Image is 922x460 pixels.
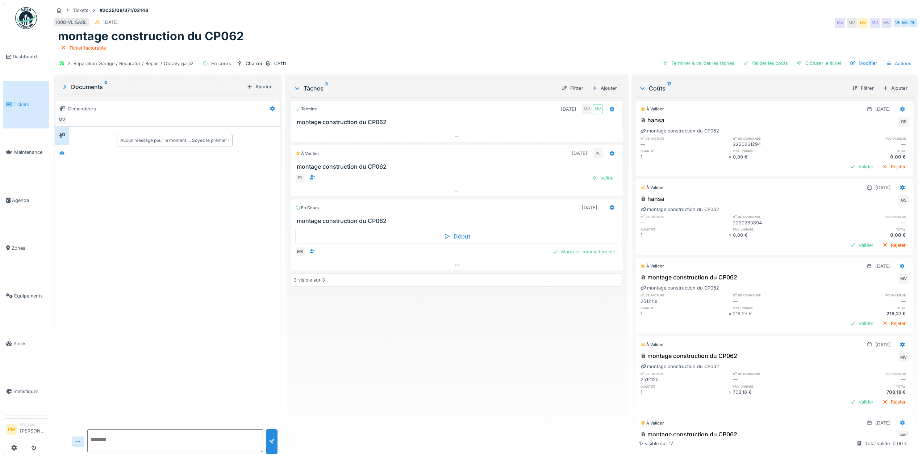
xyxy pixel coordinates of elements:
div: montage construction du CP062 [641,206,719,213]
div: 2220261294 [733,141,821,148]
div: Modifier [847,58,880,68]
div: 1 [641,389,728,396]
div: Ticket facturable [69,45,106,51]
div: 219,27 € [821,310,909,317]
h6: n° de facture [641,136,728,141]
div: MV [898,274,909,284]
div: 0,00 € [733,153,821,160]
a: Stock [3,320,49,367]
a: Équipements [3,272,49,320]
sup: 3 [325,84,328,93]
div: 219,27 € [733,310,821,317]
div: Valider [847,318,876,328]
div: MV [881,18,892,28]
strong: #2025/08/371/02148 [97,7,151,14]
div: 1 [641,310,728,317]
div: — [733,298,821,305]
div: Filtrer [849,83,877,93]
div: MV [870,18,880,28]
span: Zones [12,245,46,252]
div: × [729,310,733,317]
div: Valider [589,173,618,183]
div: Ajouter [244,82,275,92]
div: — [821,141,909,148]
sup: 17 [667,84,671,93]
div: PL [295,173,305,183]
div: Aucun message pour le moment … Soyez le premier ! [120,137,229,144]
div: 2512120 [641,376,728,383]
div: MV [898,352,909,362]
h6: prix unitaire [733,148,821,153]
div: 0,00 € [821,153,909,160]
a: Tickets [3,81,49,128]
div: MV [582,104,592,114]
a: PM Manager[PERSON_NAME] [6,422,46,439]
h6: n° de commande [733,214,821,219]
div: Rejeter [879,162,909,172]
div: Début [295,229,618,244]
div: [DATE] [875,263,891,270]
div: — [821,376,909,383]
div: — [641,141,728,148]
div: Tickets [73,7,88,14]
sup: 0 [104,83,108,91]
span: Agenda [12,197,46,204]
div: Charroi [246,60,262,67]
div: À valider [641,106,664,112]
h6: n° de facture [641,293,728,297]
h6: n° de commande [733,371,821,376]
h6: prix unitaire [733,227,821,232]
div: À valider [641,185,664,191]
div: Valider [847,162,876,172]
h6: prix unitaire [733,384,821,389]
h6: fournisseur [821,214,909,219]
div: montage construction du CP062 [641,284,719,291]
h6: total [821,148,909,153]
div: 2220260894 [733,219,821,226]
div: 708,18 € [733,389,821,396]
div: MV [57,115,67,125]
div: Coûts [639,84,846,93]
div: Rejeter [879,318,909,328]
div: Demandeurs [68,105,96,112]
div: Ajouter [880,83,910,93]
div: À valider [641,263,664,269]
h1: montage construction du CP062 [58,29,244,43]
div: À valider [641,420,664,426]
div: Valider [847,240,876,250]
h6: quantité [641,384,728,389]
h6: quantité [641,148,728,153]
h6: n° de commande [733,293,821,297]
div: [DATE] [875,184,891,191]
div: [DATE] [561,106,576,113]
div: Marquer comme terminé [550,247,618,257]
h6: total [821,305,909,310]
li: PM [6,424,17,435]
div: [DATE] [103,19,119,26]
div: PL [908,18,918,28]
div: 2512118 [641,298,728,305]
h6: total [821,227,909,232]
div: × [729,153,733,160]
div: montage construction du CP062 [641,273,737,282]
div: I808-VL SARL [56,19,87,26]
div: En cours [211,60,231,67]
div: À vérifier [295,151,319,157]
div: CP111 [274,60,286,67]
div: montage construction du CP062 [641,351,737,360]
a: Maintenance [3,128,49,176]
h3: montage construction du CP062 [297,218,619,224]
a: Zones [3,224,49,272]
div: — [733,376,821,383]
li: [PERSON_NAME] [20,422,46,437]
div: montage construction du CP062 [641,430,737,439]
div: Terminé [295,106,317,112]
span: Tickets [13,101,46,108]
div: — [821,298,909,305]
div: 708,18 € [821,389,909,396]
div: MK [295,247,305,257]
h6: fournisseur [821,371,909,376]
div: Actions [883,58,915,69]
span: Maintenance [14,149,46,156]
div: MK [900,18,910,28]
